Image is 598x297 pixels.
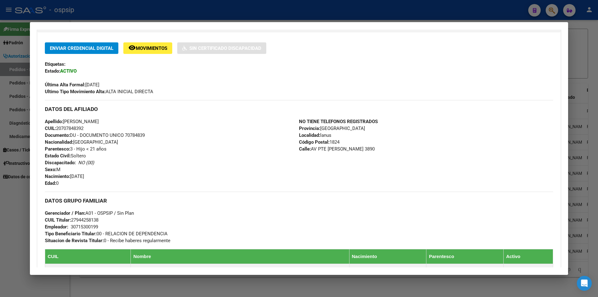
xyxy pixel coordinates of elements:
[299,132,331,138] span: lanus
[45,139,73,145] strong: Nacionalidad:
[45,153,86,159] span: Soltero
[299,139,339,145] span: 1824
[45,119,99,124] span: [PERSON_NAME]
[45,167,56,172] strong: Sexo:
[60,68,77,74] strong: ACTIVO
[45,146,70,152] strong: Parentesco:
[45,210,134,216] span: A01 - OSPSIP / Sin Plan
[349,249,426,264] th: Nacimiento
[299,139,330,145] strong: Código Postal:
[128,44,136,51] mat-icon: remove_red_eye
[45,106,553,113] h3: DATOS DEL AFILIADO
[349,264,426,279] td: [DATE]
[45,146,107,152] span: 3 - Hijo < 21 años
[45,82,85,88] strong: Última Alta Formal:
[78,160,94,165] i: NO (00)
[45,217,71,223] strong: CUIL Titular:
[50,46,113,51] span: Enviar Credencial Digital
[45,217,98,223] span: 27944258138
[45,231,97,237] strong: Tipo Beneficiario Titular:
[299,126,320,131] strong: Provincia:
[45,153,71,159] strong: Estado Civil:
[45,139,118,145] span: [GEOGRAPHIC_DATA]
[123,42,172,54] button: Movimientos
[45,126,83,131] span: 20707848392
[45,126,56,131] strong: CUIL:
[45,249,131,264] th: CUIL
[45,132,145,138] span: DU - DOCUMENTO UNICO 70784839
[136,46,167,51] span: Movimientos
[45,132,70,138] strong: Documento:
[299,146,311,152] strong: Calle:
[299,119,378,124] strong: NO TIENE TELEFONOS REGISTRADOS
[577,276,592,291] div: Open Intercom Messenger
[45,180,56,186] strong: Edad:
[45,238,170,243] span: 0 - Recibe haberes regularmente
[45,68,60,74] strong: Estado:
[177,42,266,54] button: Sin Certificado Discapacidad
[45,174,84,179] span: [DATE]
[45,167,60,172] span: M
[45,238,104,243] strong: Situacion de Revista Titular:
[299,132,320,138] strong: Localidad:
[45,224,68,230] strong: Empleador:
[45,210,85,216] strong: Gerenciador / Plan:
[45,42,118,54] button: Enviar Credencial Digital
[45,61,65,67] strong: Etiquetas:
[131,264,349,279] td: [PERSON_NAME] - [PERSON_NAME]
[45,180,59,186] span: 0
[426,249,504,264] th: Parentesco
[299,146,375,152] span: AV PTE [PERSON_NAME] 3890
[45,174,70,179] strong: Nacimiento:
[45,89,153,94] span: ALTA INICIAL DIRECTA
[426,264,504,279] td: 0 - Titular
[45,197,553,204] h3: DATOS GRUPO FAMILIAR
[45,89,106,94] strong: Ultimo Tipo Movimiento Alta:
[131,249,349,264] th: Nombre
[45,231,168,237] span: 00 - RELACION DE DEPENDENCIA
[45,82,99,88] span: [DATE]
[45,119,63,124] strong: Apellido:
[503,249,553,264] th: Activo
[45,160,76,165] strong: Discapacitado:
[189,46,261,51] span: Sin Certificado Discapacidad
[71,223,98,230] div: 30715300199
[299,126,365,131] span: [GEOGRAPHIC_DATA]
